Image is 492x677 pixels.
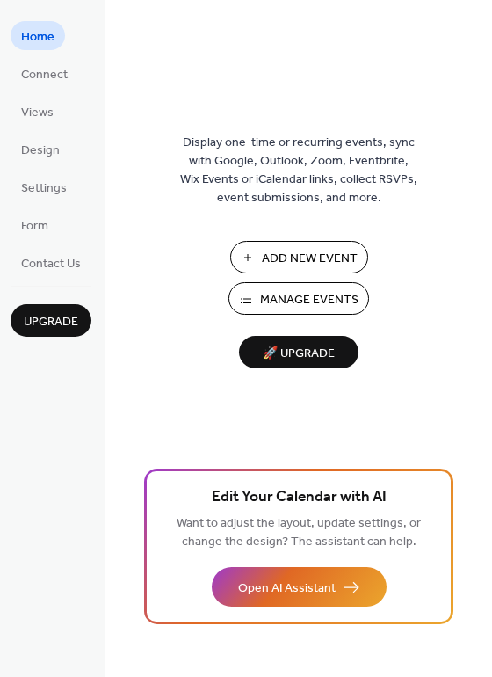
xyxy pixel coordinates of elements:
[260,291,358,309] span: Manage Events
[262,250,358,268] span: Add New Event
[11,97,64,126] a: Views
[212,567,387,607] button: Open AI Assistant
[228,282,369,315] button: Manage Events
[11,59,78,88] a: Connect
[238,579,336,598] span: Open AI Assistant
[11,210,59,239] a: Form
[180,134,417,207] span: Display one-time or recurring events, sync with Google, Outlook, Zoom, Eventbrite, Wix Events or ...
[11,172,77,201] a: Settings
[11,135,70,164] a: Design
[250,342,348,366] span: 🚀 Upgrade
[21,217,48,236] span: Form
[11,21,65,50] a: Home
[24,313,78,331] span: Upgrade
[177,512,421,554] span: Want to adjust the layout, update settings, or change the design? The assistant can help.
[212,485,387,510] span: Edit Your Calendar with AI
[21,66,68,84] span: Connect
[21,28,54,47] span: Home
[21,255,81,273] span: Contact Us
[21,179,67,198] span: Settings
[239,336,358,368] button: 🚀 Upgrade
[230,241,368,273] button: Add New Event
[11,248,91,277] a: Contact Us
[21,142,60,160] span: Design
[21,104,54,122] span: Views
[11,304,91,337] button: Upgrade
